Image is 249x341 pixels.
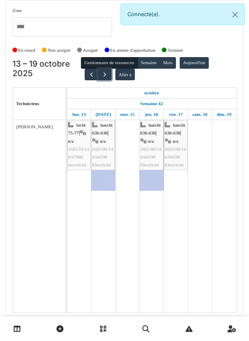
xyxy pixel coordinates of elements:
a: 16 octobre 2025 [143,109,160,120]
label: Terminé [168,47,183,54]
div: | [165,121,187,169]
a: Semaine 42 [138,98,165,109]
span: n/a [100,139,106,144]
button: Mois [160,57,176,69]
span: locht 75-77 [68,122,86,135]
span: electricité [68,162,86,167]
div: Connecté(e). [120,3,245,25]
span: 2025/06/146/04598 [140,146,161,159]
h2: 13 – 19 octobre 2025 [12,59,81,79]
input: Tous [16,21,24,33]
button: Semaine [137,57,160,69]
span: Electricité [92,162,111,167]
span: 2025/10/146/07688 [68,146,89,159]
span: n/a [68,139,74,144]
div: | [68,121,90,169]
label: Zone [12,7,22,14]
div: | [92,121,114,169]
a: 15 octobre 2025 [118,109,137,120]
button: Aujourd'hui [180,57,209,69]
a: 13 octobre 2025 [142,88,161,98]
label: En attente d'approbation [110,47,155,54]
span: haecht 636-638 [165,122,185,135]
label: En retard [18,47,35,54]
span: n/a [173,139,178,144]
span: 2025/06/146/04598 [165,146,186,159]
button: Précédent [85,69,98,81]
a: 18 octobre 2025 [190,109,210,120]
button: Suivant [98,69,112,81]
label: Assigné [83,47,98,54]
span: n/a [148,139,154,144]
span: haecht 636-638 [140,122,161,135]
span: haecht 636-638 [92,122,112,135]
a: 13 octobre 2025 [70,109,88,120]
button: Gestionnaire de ressources [81,57,137,69]
label: Non assigné [48,47,71,54]
span: Electricité [140,162,159,167]
button: Aller à [115,69,135,80]
a: 17 octobre 2025 [167,109,185,120]
span: 2025/06/146/04598 [92,146,113,159]
span: Techniciens [16,101,39,106]
a: 14 octobre 2025 [93,109,113,120]
button: Close [226,4,244,26]
a: 19 octobre 2025 [215,109,233,120]
span: [PERSON_NAME] [16,124,53,129]
span: Electricité [165,162,184,167]
div: | [140,121,163,169]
